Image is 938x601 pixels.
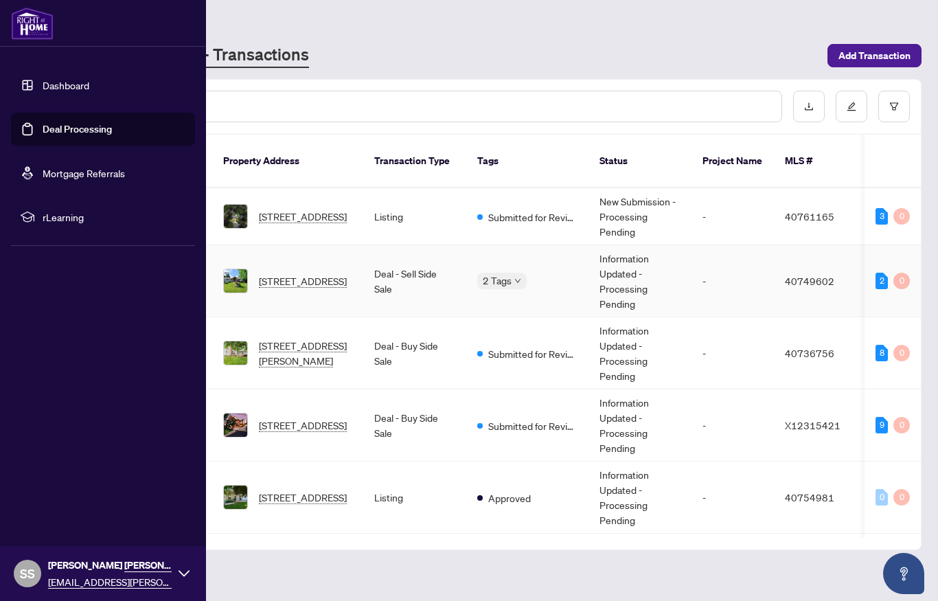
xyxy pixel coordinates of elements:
[363,389,466,462] td: Deal - Buy Side Sale
[20,564,35,583] span: SS
[836,91,867,122] button: edit
[224,205,247,228] img: thumbnail-img
[785,275,834,287] span: 40749602
[883,553,924,594] button: Open asap
[588,317,691,389] td: Information Updated - Processing Pending
[878,91,910,122] button: filter
[691,135,774,188] th: Project Name
[43,123,112,135] a: Deal Processing
[11,7,54,40] img: logo
[588,462,691,534] td: Information Updated - Processing Pending
[488,490,531,506] span: Approved
[793,91,825,122] button: download
[363,462,466,534] td: Listing
[224,413,247,437] img: thumbnail-img
[847,102,856,111] span: edit
[893,345,910,361] div: 0
[774,135,856,188] th: MLS #
[43,167,125,179] a: Mortgage Referrals
[876,208,888,225] div: 3
[893,489,910,506] div: 0
[224,341,247,365] img: thumbnail-img
[588,245,691,317] td: Information Updated - Processing Pending
[785,491,834,503] span: 40754981
[224,486,247,509] img: thumbnail-img
[827,44,922,67] button: Add Transaction
[876,273,888,289] div: 2
[363,188,466,245] td: Listing
[588,188,691,245] td: New Submission - Processing Pending
[785,419,840,431] span: X12315421
[785,210,834,223] span: 40761165
[838,45,911,67] span: Add Transaction
[893,208,910,225] div: 0
[488,209,577,225] span: Submitted for Review
[48,558,172,573] span: [PERSON_NAME]
[893,417,910,433] div: 0
[691,462,774,534] td: -
[48,576,279,589] chrome_annotation: [EMAIL_ADDRESS][PERSON_NAME][DOMAIN_NAME]
[785,347,834,359] span: 40736756
[488,418,577,433] span: Submitted for Review
[893,273,910,289] div: 0
[588,135,691,188] th: Status
[876,489,888,506] div: 0
[363,245,466,317] td: Deal - Sell Side Sale
[876,417,888,433] div: 9
[588,389,691,462] td: Information Updated - Processing Pending
[876,345,888,361] div: 8
[488,346,577,361] span: Submitted for Review
[224,269,247,293] img: thumbnail-img
[43,79,89,91] a: Dashboard
[43,209,185,225] span: rLearning
[363,317,466,389] td: Deal - Buy Side Sale
[514,277,521,284] span: down
[483,273,512,288] span: 2 Tags
[691,389,774,462] td: -
[691,188,774,245] td: -
[466,135,588,188] th: Tags
[691,245,774,317] td: -
[691,317,774,389] td: -
[804,102,814,111] span: download
[889,102,899,111] span: filter
[363,135,466,188] th: Transaction Type
[212,135,363,188] th: Property Address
